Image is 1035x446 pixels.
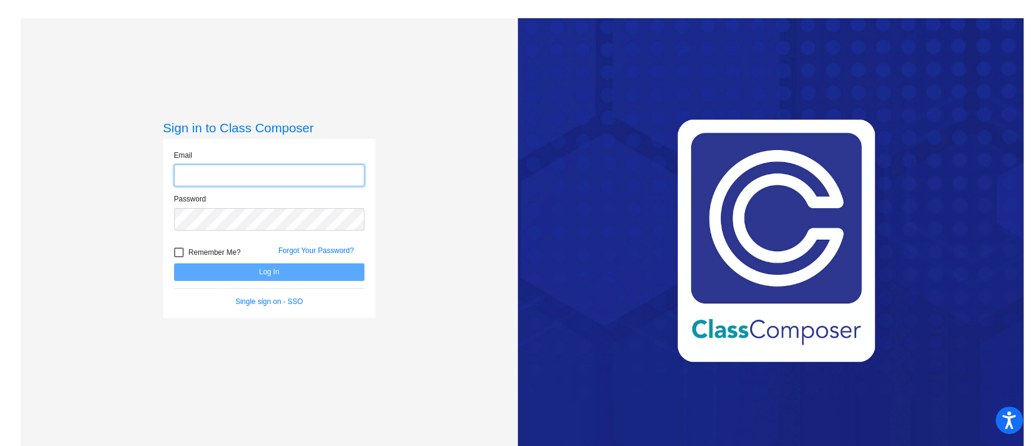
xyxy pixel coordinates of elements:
label: Email [174,150,192,161]
span: Remember Me? [189,245,241,260]
button: Log In [174,263,364,281]
h3: Sign in to Class Composer [163,120,375,135]
label: Password [174,194,206,204]
a: Forgot Your Password? [278,246,354,255]
a: Single sign on - SSO [235,297,303,306]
